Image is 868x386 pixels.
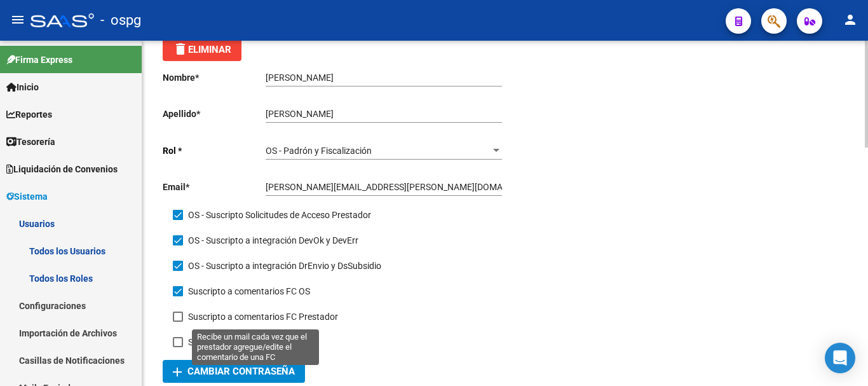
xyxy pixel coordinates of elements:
[266,146,372,156] span: OS - Padrón y Fiscalización
[163,144,266,158] p: Rol *
[6,162,118,176] span: Liquidación de Convenios
[163,107,266,121] p: Apellido
[173,366,295,377] span: Cambiar Contraseña
[188,334,299,350] span: Suscripto a opciones diarias
[163,360,305,383] button: Cambiar Contraseña
[170,364,185,380] mat-icon: add
[188,309,338,324] span: Suscripto a comentarios FC Prestador
[188,233,358,248] span: OS - Suscripto a integración DevOk y DevErr
[173,44,231,55] span: Eliminar
[843,12,858,27] mat-icon: person
[6,80,39,94] span: Inicio
[188,284,310,299] span: Suscripto a comentarios FC OS
[825,343,855,373] div: Open Intercom Messenger
[6,53,72,67] span: Firma Express
[100,6,141,34] span: - ospg
[6,135,55,149] span: Tesorería
[10,12,25,27] mat-icon: menu
[173,41,188,57] mat-icon: delete
[6,190,48,203] span: Sistema
[163,38,241,61] button: Eliminar
[188,258,381,273] span: OS - Suscripto a integración DrEnvio y DsSubsidio
[163,180,266,194] p: Email
[6,107,52,121] span: Reportes
[188,207,371,223] span: OS - Suscripto Solicitudes de Acceso Prestador
[163,71,266,85] p: Nombre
